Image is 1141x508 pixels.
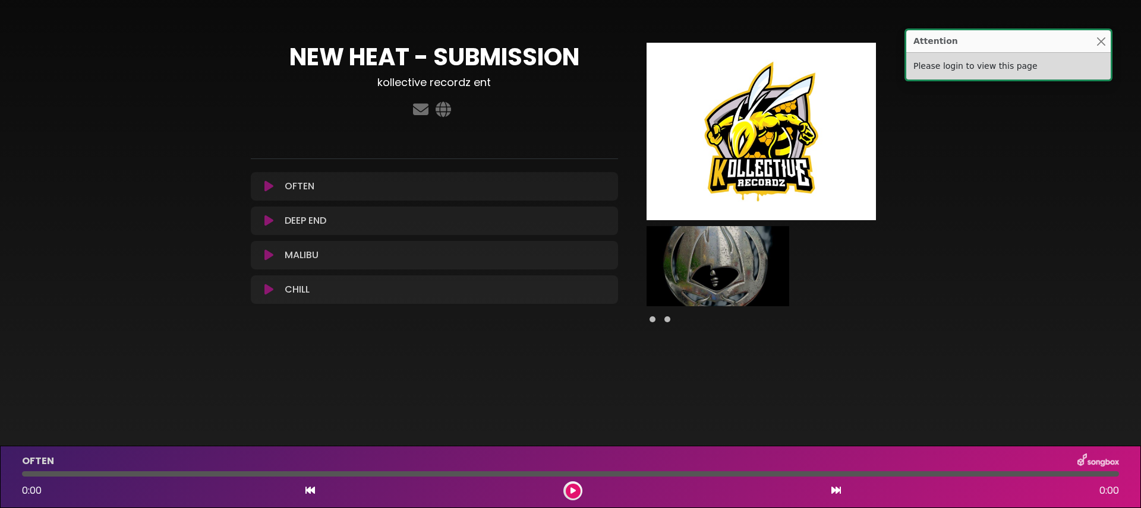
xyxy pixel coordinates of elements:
[285,248,319,262] p: MALIBU
[913,35,958,47] strong: Attention
[285,179,314,193] p: OFTEN
[285,282,310,297] p: CHILL
[647,226,789,306] img: N9PGm42vSmuwtgJKH9CD
[251,76,618,89] h3: kollective recordz ent
[251,43,618,71] h1: NEW HEAT - SUBMISSION
[1095,35,1107,47] button: Close
[906,53,1111,80] div: Please login to view this page
[647,43,876,220] img: Main Media
[285,214,326,228] p: DEEP END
